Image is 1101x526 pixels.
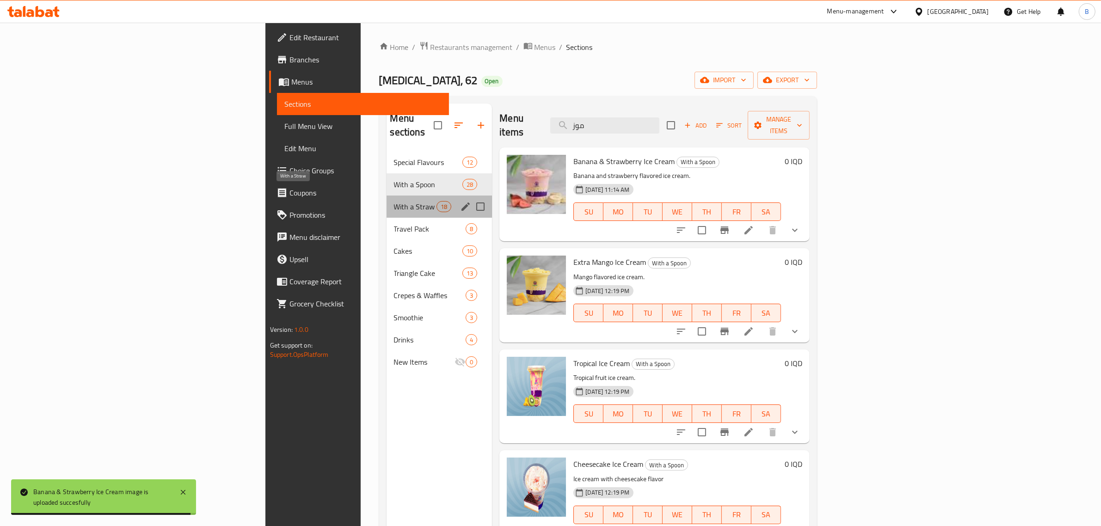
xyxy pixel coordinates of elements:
a: Restaurants management [419,41,513,53]
button: TH [692,202,722,221]
nav: Menu sections [387,147,492,377]
a: Menus [523,41,556,53]
h6: 0 IQD [785,357,802,370]
button: MO [603,202,633,221]
span: Sort [716,120,742,131]
div: items [466,356,477,367]
input: search [550,117,659,134]
button: SA [751,304,781,322]
span: 10 [463,247,477,256]
span: TU [637,306,659,320]
span: Add [683,120,708,131]
button: FR [722,304,751,322]
span: With a Spoon [677,157,719,167]
span: FR [726,306,748,320]
button: FR [722,506,751,524]
button: Branch-specific-item [713,320,736,343]
button: MO [603,506,633,524]
div: items [462,268,477,279]
a: Menu disclaimer [269,226,449,248]
span: With a Spoon [646,460,688,471]
span: Open [481,77,503,85]
div: Travel Pack8 [387,218,492,240]
span: MO [607,508,629,521]
span: Edit Restaurant [289,32,442,43]
button: Branch-specific-item [713,421,736,443]
div: With a Straw18edit [387,196,492,218]
button: delete [762,421,784,443]
span: 3 [466,313,477,322]
span: 28 [463,180,477,189]
div: items [466,334,477,345]
span: B [1085,6,1089,17]
button: SU [573,404,603,423]
span: 4 [466,336,477,344]
span: Sort items [710,118,748,133]
button: sort-choices [670,421,692,443]
span: Restaurants management [431,42,513,53]
span: Smoothie [394,312,466,323]
span: 8 [466,225,477,233]
div: With a Spoon [632,359,675,370]
img: Tropical Ice Cream [507,357,566,416]
div: Drinks4 [387,329,492,351]
a: Edit menu item [743,427,754,438]
span: TH [696,306,718,320]
a: Coverage Report [269,270,449,293]
h6: 0 IQD [785,256,802,269]
span: Cheesecake Ice Cream [573,457,643,471]
button: MO [603,304,633,322]
button: delete [762,320,784,343]
a: Edit menu item [743,326,754,337]
p: Tropical fruit ice cream. [573,372,781,384]
div: Menu-management [827,6,884,17]
li: / [517,42,520,53]
span: With a Spoon [648,258,690,269]
span: [DATE] 11:14 AM [582,185,633,194]
span: Version: [270,324,293,336]
button: TU [633,404,663,423]
span: 3 [466,291,477,300]
span: TU [637,508,659,521]
span: Menus [291,76,442,87]
span: 0 [466,358,477,367]
img: Banana & Strawberry Ice Cream [507,155,566,214]
span: Menu disclaimer [289,232,442,243]
span: export [765,74,810,86]
a: Choice Groups [269,159,449,182]
span: Select to update [692,422,712,442]
span: With a Spoon [394,179,463,190]
button: export [757,72,817,89]
a: Menus [269,71,449,93]
button: FR [722,202,751,221]
button: SU [573,506,603,524]
div: Crepes & Waffles3 [387,284,492,306]
span: Travel Pack [394,223,466,234]
span: [DATE] 12:19 PM [582,488,633,497]
button: sort-choices [670,320,692,343]
span: SA [755,508,777,521]
span: Special Flavours [394,157,463,168]
span: Choice Groups [289,165,442,176]
span: SU [578,306,600,320]
p: Mango flavored ice cream. [573,271,781,283]
button: show more [784,421,806,443]
li: / [560,42,563,53]
button: TU [633,304,663,322]
a: Promotions [269,204,449,226]
span: Select section [661,116,681,135]
a: Edit menu item [743,225,754,236]
span: WE [666,508,689,521]
span: Tropical Ice Cream [573,356,630,370]
span: 12 [463,158,477,167]
span: WE [666,205,689,219]
div: items [462,245,477,257]
span: FR [726,205,748,219]
a: Support.OpsPlatform [270,349,329,361]
h2: Menu items [499,111,539,139]
a: Full Menu View [277,115,449,137]
button: SU [573,304,603,322]
span: [DATE] 12:19 PM [582,287,633,295]
div: Smoothie3 [387,306,492,329]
